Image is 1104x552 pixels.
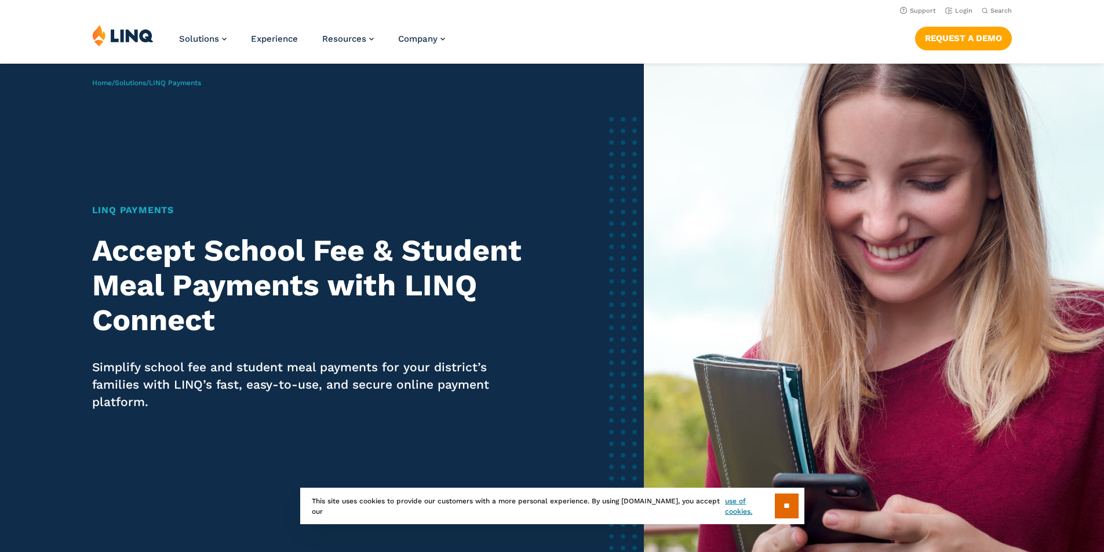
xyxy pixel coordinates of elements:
[92,203,527,217] h1: LINQ Payments
[990,7,1012,14] span: Search
[179,34,219,44] span: Solutions
[398,34,445,44] a: Company
[322,34,366,44] span: Resources
[92,233,527,337] h2: Accept School Fee & Student Meal Payments with LINQ Connect
[251,34,298,44] a: Experience
[300,488,804,524] div: This site uses cookies to provide our customers with a more personal experience. By using [DOMAIN...
[149,79,201,87] span: LINQ Payments
[92,24,154,46] img: LINQ | K‑12 Software
[322,34,374,44] a: Resources
[115,79,146,87] a: Solutions
[179,24,445,63] nav: Primary Navigation
[915,24,1012,50] nav: Button Navigation
[982,6,1012,15] button: Open Search Bar
[92,359,527,411] p: Simplify school fee and student meal payments for your district’s families with LINQ’s fast, easy...
[179,34,227,44] a: Solutions
[900,7,936,14] a: Support
[92,79,201,87] span: / /
[915,27,1012,50] a: Request a Demo
[725,496,774,517] a: use of cookies.
[945,7,972,14] a: Login
[398,34,438,44] span: Company
[92,79,112,87] a: Home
